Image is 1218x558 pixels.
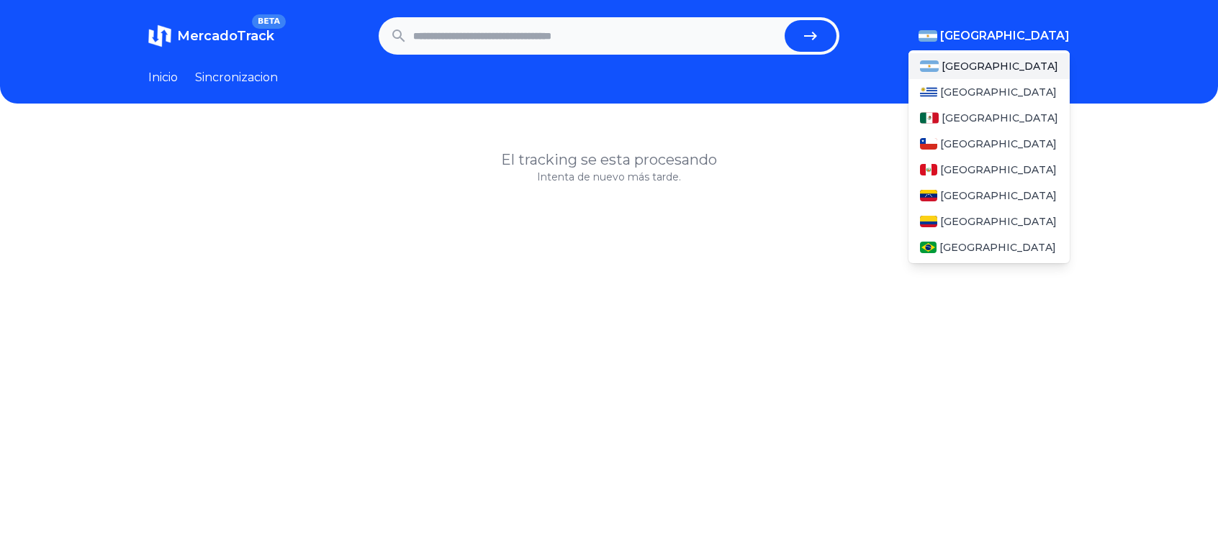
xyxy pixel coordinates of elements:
[177,28,274,44] span: MercadoTrack
[908,131,1070,157] a: Chile[GEOGRAPHIC_DATA]
[908,234,1070,260] a: Brasil[GEOGRAPHIC_DATA]
[940,214,1057,229] span: [GEOGRAPHIC_DATA]
[919,27,1070,45] button: [GEOGRAPHIC_DATA]
[148,170,1070,184] p: Intenta de nuevo más tarde.
[920,60,939,72] img: Argentina
[920,242,937,253] img: Brasil
[148,69,178,86] a: Inicio
[148,150,1070,170] h1: El tracking se esta procesando
[939,240,1056,255] span: [GEOGRAPHIC_DATA]
[940,27,1070,45] span: [GEOGRAPHIC_DATA]
[908,53,1070,79] a: Argentina[GEOGRAPHIC_DATA]
[920,164,937,175] img: Peru
[942,59,1058,73] span: [GEOGRAPHIC_DATA]
[252,14,286,29] span: BETA
[940,137,1057,151] span: [GEOGRAPHIC_DATA]
[920,216,937,227] img: Colombia
[908,79,1070,105] a: Uruguay[GEOGRAPHIC_DATA]
[919,30,937,42] img: Argentina
[942,111,1058,125] span: [GEOGRAPHIC_DATA]
[920,86,937,98] img: Uruguay
[920,112,939,124] img: Mexico
[148,24,274,47] a: MercadoTrackBETA
[920,138,937,150] img: Chile
[940,188,1057,203] span: [GEOGRAPHIC_DATA]
[940,163,1057,177] span: [GEOGRAPHIC_DATA]
[908,105,1070,131] a: Mexico[GEOGRAPHIC_DATA]
[940,85,1057,99] span: [GEOGRAPHIC_DATA]
[148,24,171,47] img: MercadoTrack
[195,69,278,86] a: Sincronizacion
[908,209,1070,234] a: Colombia[GEOGRAPHIC_DATA]
[920,190,937,201] img: Venezuela
[908,157,1070,183] a: Peru[GEOGRAPHIC_DATA]
[908,183,1070,209] a: Venezuela[GEOGRAPHIC_DATA]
